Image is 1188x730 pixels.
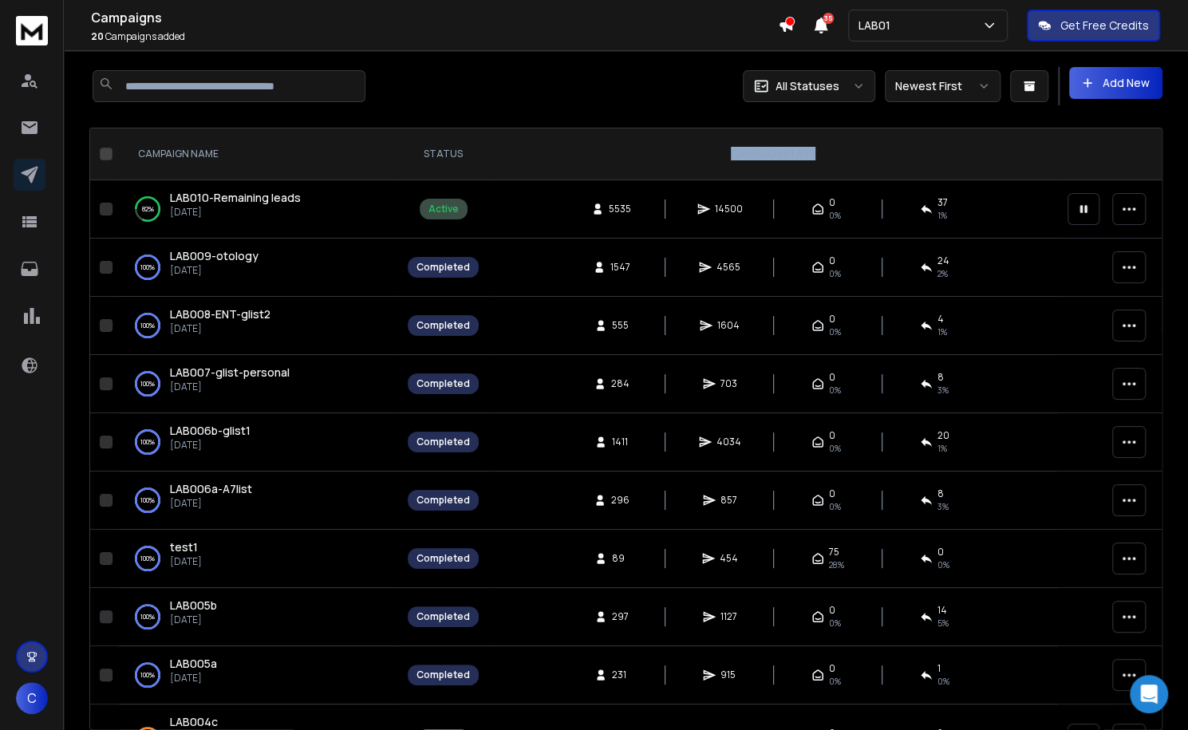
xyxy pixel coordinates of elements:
[829,662,835,675] span: 0
[776,78,839,94] p: All Statuses
[170,190,301,205] span: LAB010-Remaining leads
[829,196,835,209] span: 0
[720,377,737,390] span: 703
[611,494,630,507] span: 296
[16,682,48,714] button: C
[140,667,155,683] p: 100 %
[829,500,841,513] span: 0%
[937,546,944,558] span: 0
[416,319,470,332] div: Completed
[170,539,198,554] span: test1
[170,481,252,496] span: LAB006a-A7list
[170,381,290,393] p: [DATE]
[416,552,470,565] div: Completed
[170,714,218,730] a: LAB004c
[937,558,949,571] span: 0 %
[937,267,948,280] span: 2 %
[428,203,459,215] div: Active
[937,442,947,455] span: 1 %
[119,530,398,588] td: 100%test1[DATE]
[170,497,252,510] p: [DATE]
[829,429,835,442] span: 0
[937,429,949,442] span: 20
[612,436,628,448] span: 1411
[937,617,949,629] span: 5 %
[170,190,301,206] a: LAB010-Remaining leads
[170,672,217,685] p: [DATE]
[119,588,398,646] td: 100%LAB005b[DATE]
[91,30,778,43] p: Campaigns added
[829,487,835,500] span: 0
[416,436,470,448] div: Completed
[170,264,259,277] p: [DATE]
[829,546,839,558] span: 75
[611,377,630,390] span: 284
[610,261,630,274] span: 1547
[829,604,835,617] span: 0
[1060,18,1149,34] p: Get Free Credits
[1069,67,1162,99] button: Add New
[170,365,290,381] a: LAB007-glist-personal
[829,675,841,688] span: 0%
[170,322,270,335] p: [DATE]
[119,297,398,355] td: 100%LAB008-ENT-glist2[DATE]
[140,376,155,392] p: 100 %
[170,423,251,439] a: LAB006b-glist1
[119,239,398,297] td: 100%LAB009-otology[DATE]
[720,552,738,565] span: 454
[937,500,949,513] span: 3 %
[829,558,844,571] span: 28 %
[716,436,741,448] span: 4034
[937,662,941,675] span: 1
[170,439,251,452] p: [DATE]
[716,261,740,274] span: 4565
[416,261,470,274] div: Completed
[140,259,155,275] p: 100 %
[140,609,155,625] p: 100 %
[937,209,947,222] span: 1 %
[416,494,470,507] div: Completed
[119,472,398,530] td: 100%LAB006a-A7list[DATE]
[170,656,217,672] a: LAB005a
[823,13,834,24] span: 35
[416,610,470,623] div: Completed
[937,196,948,209] span: 37
[829,617,841,629] span: 0%
[170,598,217,613] span: LAB005b
[119,355,398,413] td: 100%LAB007-glist-personal[DATE]
[170,555,202,568] p: [DATE]
[937,326,947,338] span: 1 %
[720,494,737,507] span: 857
[416,377,470,390] div: Completed
[829,209,841,222] span: 0%
[170,306,270,322] a: LAB008-ENT-glist2
[142,201,154,217] p: 82 %
[119,646,398,704] td: 100%LAB005a[DATE]
[488,128,1058,180] th: CAMPAIGN STATS
[91,8,778,27] h1: Campaigns
[612,610,629,623] span: 297
[170,598,217,614] a: LAB005b
[829,384,841,397] span: 0%
[937,604,947,617] span: 14
[119,180,398,239] td: 82%LAB010-Remaining leads[DATE]
[140,318,155,333] p: 100 %
[829,313,835,326] span: 0
[937,371,944,384] span: 8
[885,70,1001,102] button: Newest First
[612,319,629,332] span: 555
[720,610,737,623] span: 1127
[170,423,251,438] span: LAB006b-glist1
[140,434,155,450] p: 100 %
[720,669,736,681] span: 915
[170,714,218,729] span: LAB004c
[937,384,949,397] span: 3 %
[829,255,835,267] span: 0
[858,18,897,34] p: LAB01
[829,267,841,280] span: 0%
[416,669,470,681] div: Completed
[170,656,217,671] span: LAB005a
[140,550,155,566] p: 100 %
